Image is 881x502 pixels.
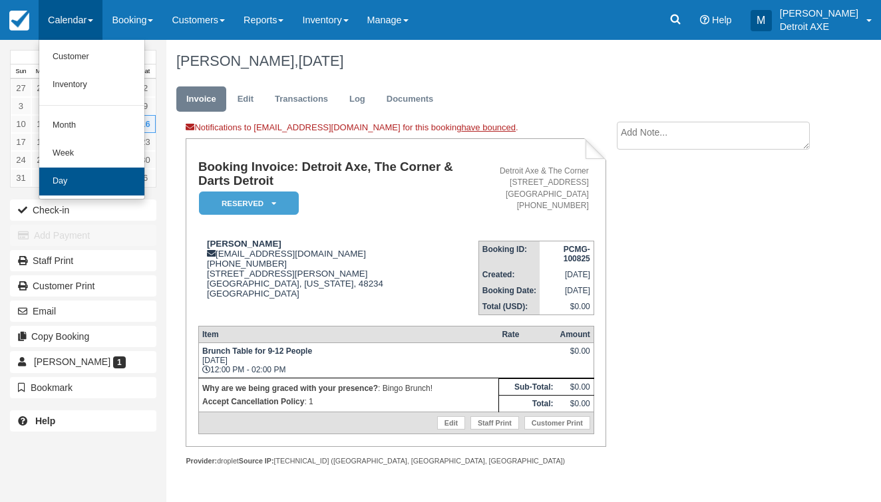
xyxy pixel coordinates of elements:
[31,97,52,115] a: 4
[39,168,144,195] a: Day
[478,241,540,267] th: Booking ID:
[498,396,556,412] th: Total:
[186,122,606,138] div: Notifications to [EMAIL_ADDRESS][DOMAIN_NAME] for this booking .
[135,115,156,133] a: 16
[39,40,145,199] ul: Calendar
[186,456,606,466] div: droplet [TECHNICAL_ID] ([GEOGRAPHIC_DATA], [GEOGRAPHIC_DATA], [GEOGRAPHIC_DATA])
[10,275,156,297] a: Customer Print
[470,416,519,430] a: Staff Print
[11,133,31,151] a: 17
[39,43,144,71] a: Customer
[560,346,590,366] div: $0.00
[540,299,594,315] td: $0.00
[198,191,294,215] a: Reserved
[10,301,156,322] button: Email
[10,250,156,271] a: Staff Print
[377,86,444,112] a: Documents
[113,356,126,368] span: 1
[31,133,52,151] a: 18
[198,343,498,378] td: [DATE] 12:00 PM - 02:00 PM
[135,133,156,151] a: 23
[265,86,338,112] a: Transactions
[135,169,156,187] a: 6
[298,53,343,69] span: [DATE]
[228,86,264,112] a: Edit
[35,416,55,426] b: Help
[202,384,378,393] strong: Why are we being graced with your presence?
[712,15,732,25] span: Help
[11,169,31,187] a: 31
[478,283,540,299] th: Booking Date:
[498,379,556,396] th: Sub-Total:
[556,326,594,343] th: Amount
[202,397,304,406] strong: Accept Cancellation Policy
[202,382,495,395] p: : Bingo Brunch!
[11,151,31,169] a: 24
[540,267,594,283] td: [DATE]
[34,356,110,367] span: [PERSON_NAME]
[186,457,217,465] strong: Provider:
[39,112,144,140] a: Month
[10,199,156,221] button: Check-in
[556,396,594,412] td: $0.00
[11,64,31,79] th: Sun
[9,11,29,31] img: checkfront-main-nav-mini-logo.png
[198,239,478,315] div: [EMAIL_ADDRESS][DOMAIN_NAME] [PHONE_NUMBER] [STREET_ADDRESS][PERSON_NAME] [GEOGRAPHIC_DATA], [US_...
[700,15,709,25] i: Help
[39,140,144,168] a: Week
[540,283,594,299] td: [DATE]
[10,326,156,347] button: Copy Booking
[135,64,156,79] th: Sat
[461,122,516,132] a: have bounced
[10,225,156,246] button: Add Payment
[11,115,31,133] a: 10
[11,79,31,97] a: 27
[10,410,156,432] a: Help
[31,64,52,79] th: Mon
[751,10,772,31] div: M
[202,395,495,408] p: : 1
[202,346,312,356] strong: Brunch Table for 9-12 People
[484,166,589,211] address: Detroit Axe & The Corner [STREET_ADDRESS] [GEOGRAPHIC_DATA] [PHONE_NUMBER]
[437,416,465,430] a: Edit
[10,351,156,372] a: [PERSON_NAME] 1
[556,379,594,396] td: $0.00
[198,326,498,343] th: Item
[339,86,375,112] a: Log
[135,79,156,97] a: 2
[176,86,226,112] a: Invoice
[39,71,144,99] a: Inventory
[31,115,52,133] a: 11
[498,326,556,343] th: Rate
[478,267,540,283] th: Created:
[31,79,52,97] a: 28
[207,239,281,249] strong: [PERSON_NAME]
[199,191,299,215] em: Reserved
[239,457,274,465] strong: Source IP:
[198,160,478,188] h1: Booking Invoice: Detroit Axe, The Corner & Darts Detroit
[478,299,540,315] th: Total (USD):
[564,245,590,263] strong: PCMG-100825
[524,416,590,430] a: Customer Print
[10,377,156,398] button: Bookmark
[31,169,52,187] a: 1
[135,151,156,169] a: 30
[780,20,858,33] p: Detroit AXE
[11,97,31,115] a: 3
[31,151,52,169] a: 25
[176,53,817,69] h1: [PERSON_NAME],
[780,7,858,20] p: [PERSON_NAME]
[135,97,156,115] a: 9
